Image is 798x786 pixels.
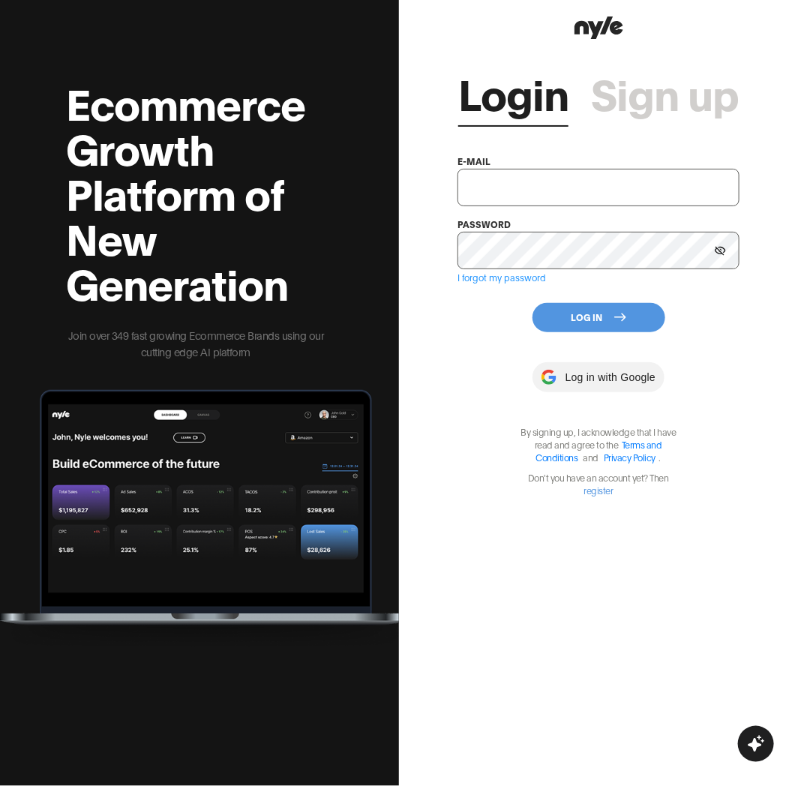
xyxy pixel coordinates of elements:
[457,155,490,166] label: e-mail
[532,362,664,392] button: Log in with Google
[512,471,685,496] p: Don't you have an account yet? Then
[457,271,546,283] a: I forgot my password
[604,451,655,463] a: Privacy Policy
[66,79,325,304] h2: Ecommerce Growth Platform of New Generation
[457,218,511,229] label: password
[591,70,739,115] a: Sign up
[66,327,325,360] p: Join over 349 fast growing Ecommerce Brands using our cutting edge AI platform
[458,70,568,115] a: Login
[536,439,662,463] a: Terms and Conditions
[580,451,603,463] span: and
[584,484,613,496] a: register
[512,425,685,463] p: By signing up, I acknowledge that I have read and agree to the .
[532,303,665,332] button: Log In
